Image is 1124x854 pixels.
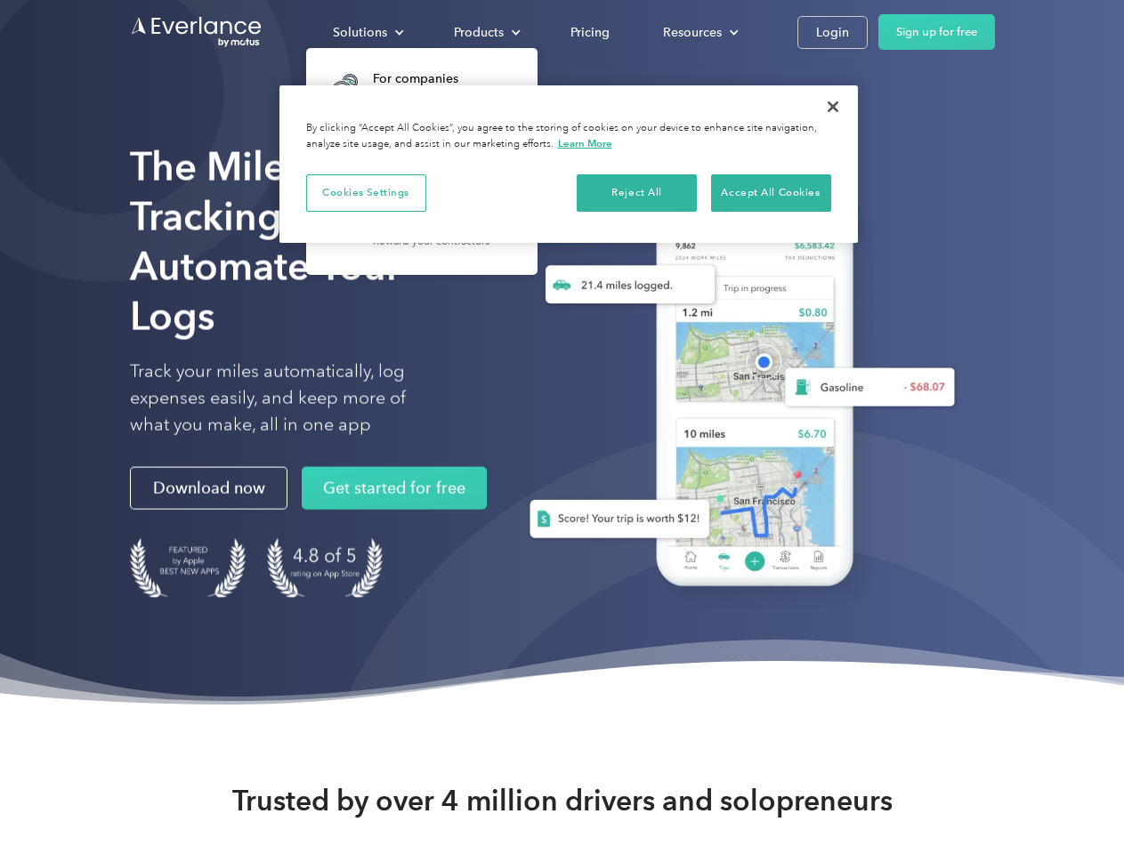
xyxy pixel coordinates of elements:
a: Download now [130,467,287,510]
div: Solutions [333,21,387,44]
a: Pricing [553,17,627,48]
strong: Trusted by over 4 million drivers and solopreneurs [232,783,893,818]
div: Resources [645,17,753,48]
div: Pricing [570,21,610,44]
div: Cookie banner [279,85,858,243]
a: Login [797,16,868,49]
div: For companies [373,70,514,88]
img: Everlance, mileage tracker app, expense tracking app [501,169,969,613]
button: Close [813,87,853,126]
div: By clicking “Accept All Cookies”, you agree to the storing of cookies on your device to enhance s... [306,121,831,152]
button: Reject All [577,174,697,212]
a: For companiesEasy vehicle reimbursements [315,59,523,117]
div: Login [816,21,849,44]
p: Track your miles automatically, log expenses easily, and keep more of what you make, all in one app [130,359,448,439]
div: Solutions [315,17,418,48]
div: Products [454,21,504,44]
nav: Solutions [306,48,538,275]
div: Privacy [279,85,858,243]
a: More information about your privacy, opens in a new tab [558,137,612,149]
div: Products [436,17,535,48]
a: Get started for free [302,467,487,510]
button: Cookies Settings [306,174,426,212]
div: Resources [663,21,722,44]
a: Sign up for free [878,14,995,50]
button: Accept All Cookies [711,174,831,212]
img: Badge for Featured by Apple Best New Apps [130,538,246,598]
img: 4.9 out of 5 stars on the app store [267,538,383,598]
a: Go to homepage [130,15,263,49]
